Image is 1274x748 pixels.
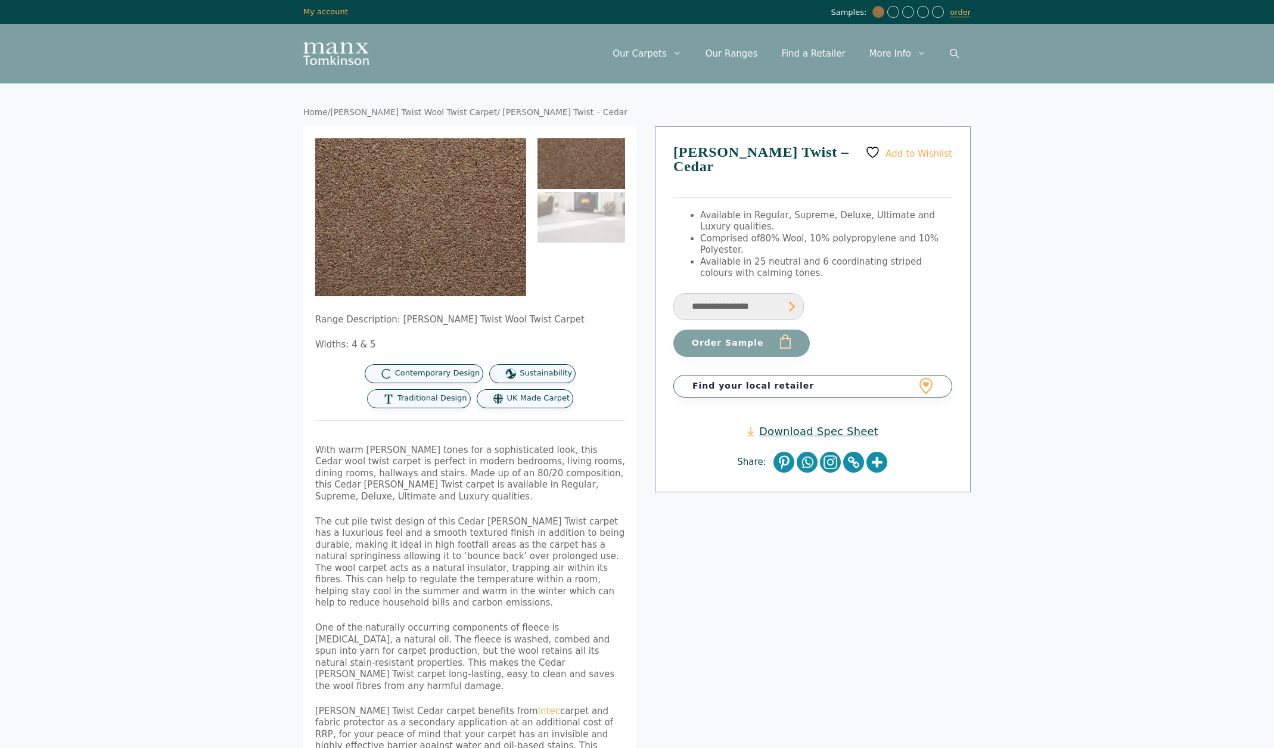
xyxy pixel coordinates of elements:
a: [PERSON_NAME] Twist Wool Twist Carpet [330,107,497,117]
a: Download Spec Sheet [747,424,878,438]
a: Our Carpets [601,36,694,72]
p: Range Description: [PERSON_NAME] Twist Wool Twist Carpet [315,314,625,326]
a: Home [303,107,328,117]
a: More [866,452,887,473]
span: UK Made Carpet [507,393,570,404]
a: Pinterest [773,452,794,473]
a: More Info [857,36,938,72]
a: Add to Wishlist [865,145,952,160]
span: Available in Regular, Supreme, Deluxe, Ultimate and Luxury qualities. [700,210,935,232]
span: Sustainability [520,368,572,378]
a: Copy Link [843,452,864,473]
span: Samples: [831,8,869,18]
span: Share: [737,457,772,468]
a: My account [303,7,348,16]
a: Intec [538,706,560,716]
img: Tomkinson Twist - Cedar [537,138,625,189]
img: Manx Tomkinson [303,42,369,65]
h1: [PERSON_NAME] Twist – Cedar [673,145,952,198]
a: Open Search Bar [938,36,971,72]
button: Order Sample [673,330,810,357]
span: 80% Wool, 10% polypropylene and 10% Polyester. [700,233,939,256]
a: order [950,8,971,17]
a: Our Ranges [694,36,770,72]
img: Tomkinson Twist - Cedar - Image 2 [537,192,625,243]
a: Instagram [820,452,841,473]
span: Available in 25 neutral and 6 coordinating striped colours with calming tones. [700,256,922,279]
span: Contemporary Design [395,368,480,378]
span: With warm [PERSON_NAME] tones for a sophisticated look, this Cedar wool twist carpet is perfect i... [315,445,625,502]
nav: Breadcrumb [303,107,971,118]
a: Find your local retailer [673,375,952,398]
nav: Primary [601,36,971,72]
a: Whatsapp [797,452,818,473]
span: Comprised of [700,233,760,244]
span: The cut pile twist design of this Cedar [PERSON_NAME] Twist carpet has a luxurious feel and a smo... [315,516,624,609]
span: Add to Wishlist [885,148,952,159]
a: Find a Retailer [769,36,857,72]
img: Tomkinson Tweed - Cheviot [872,6,884,18]
p: Widths: 4 & 5 [315,339,625,351]
span: Traditional Design [397,393,467,404]
span: One of the naturally occurring components of fleece is [MEDICAL_DATA], a natural oil. The fleece ... [315,622,614,691]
